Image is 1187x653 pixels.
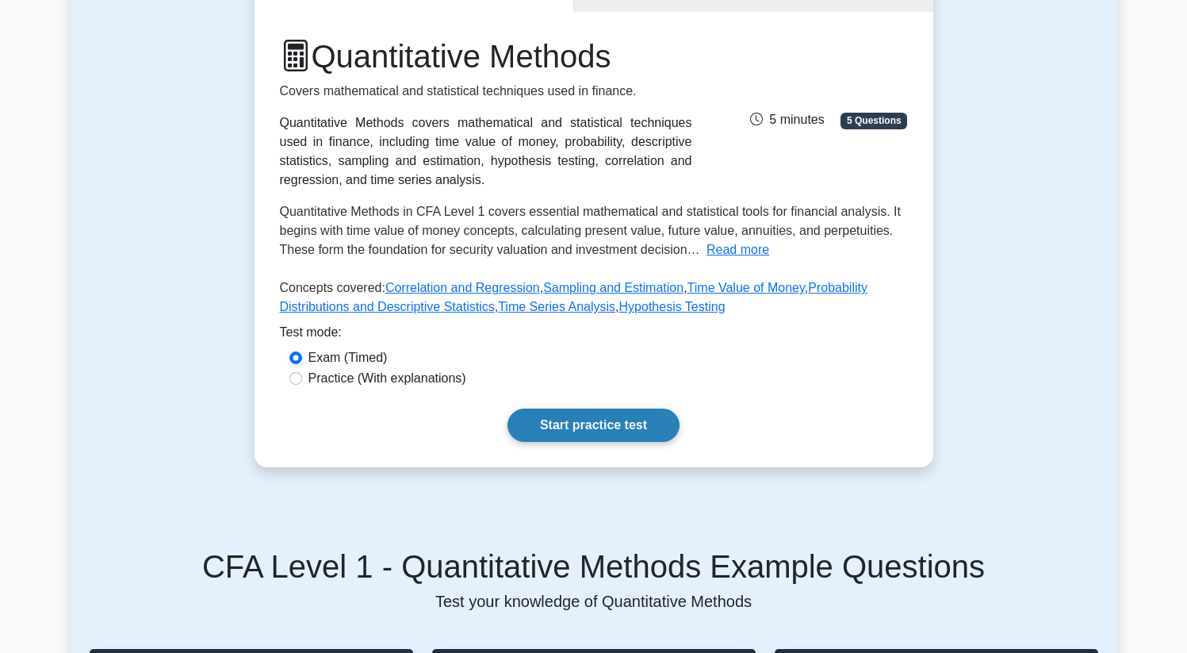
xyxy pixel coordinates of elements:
span: 5 minutes [750,113,824,126]
h5: CFA Level 1 - Quantitative Methods Example Questions [90,547,1098,586]
a: Time Series Analysis [498,300,615,313]
p: Concepts covered: , , , , , [280,278,908,323]
a: Correlation and Regression [385,281,540,294]
label: Exam (Timed) [308,348,388,367]
div: Quantitative Methods covers mathematical and statistical techniques used in finance, including ti... [280,113,692,190]
h1: Quantitative Methods [280,37,692,75]
p: Covers mathematical and statistical techniques used in finance. [280,82,692,101]
p: Test your knowledge of Quantitative Methods [90,592,1098,611]
span: Quantitative Methods in CFA Level 1 covers essential mathematical and statistical tools for finan... [280,205,902,256]
a: Time Value of Money [687,281,805,294]
button: Read more [706,240,769,259]
a: Sampling and Estimation [543,281,683,294]
a: Start practice test [507,409,680,442]
span: 5 Questions [840,113,907,129]
div: Test mode: [280,323,908,348]
label: Practice (With explanations) [308,369,466,388]
a: Hypothesis Testing [619,300,726,313]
